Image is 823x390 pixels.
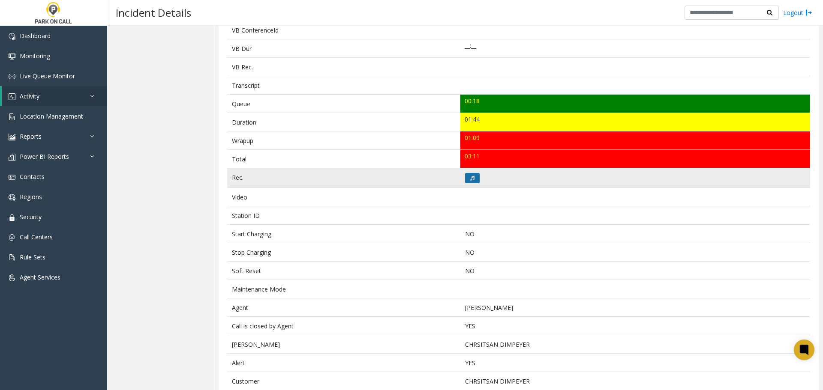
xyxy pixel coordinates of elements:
img: 'icon' [9,174,15,181]
td: Call is closed by Agent [227,317,460,335]
span: Monitoring [20,52,50,60]
img: 'icon' [9,134,15,140]
img: 'icon' [9,93,15,100]
img: 'icon' [9,214,15,221]
td: VB Rec. [227,58,460,76]
td: VB Dur [227,39,460,58]
td: Rec. [227,168,460,188]
span: Live Queue Monitor [20,72,75,80]
a: Activity [2,86,107,106]
img: 'icon' [9,33,15,40]
td: Alert [227,354,460,372]
td: Stop Charging [227,243,460,262]
td: Soft Reset [227,262,460,280]
span: Activity [20,92,39,100]
td: VB ConferenceId [227,21,460,39]
img: 'icon' [9,113,15,120]
a: Logout [783,8,812,17]
span: Location Management [20,112,83,120]
td: YES [460,354,810,372]
img: logout [805,8,812,17]
td: Video [227,188,460,206]
td: 03:11 [460,150,810,168]
span: Regions [20,193,42,201]
p: NO [465,248,806,257]
td: Agent [227,298,460,317]
img: 'icon' [9,194,15,201]
span: Agent Services [20,273,60,281]
td: Duration [227,113,460,131]
td: CHRSITSAN DIMPEYER [460,335,810,354]
td: Station ID [227,206,460,225]
td: 01:09 [460,131,810,150]
h3: Incident Details [111,2,195,23]
span: Call Centers [20,233,53,241]
span: Power BI Reports [20,152,69,161]
td: Wrapup [227,131,460,150]
img: 'icon' [9,254,15,261]
td: 01:44 [460,113,810,131]
p: NO [465,229,806,238]
img: 'icon' [9,73,15,80]
img: 'icon' [9,274,15,281]
td: [PERSON_NAME] [227,335,460,354]
img: 'icon' [9,234,15,241]
span: Contacts [20,173,45,181]
td: Maintenance Mode [227,280,460,298]
p: YES [465,322,806,330]
td: Total [227,150,460,168]
img: 'icon' [9,154,15,161]
span: Security [20,213,42,221]
span: Dashboard [20,32,51,40]
span: Reports [20,132,42,140]
td: 00:18 [460,95,810,113]
p: NO [465,266,806,275]
td: __:__ [460,39,810,58]
img: 'icon' [9,53,15,60]
td: [PERSON_NAME] [460,298,810,317]
td: Queue [227,95,460,113]
td: Start Charging [227,225,460,243]
td: Transcript [227,76,460,95]
span: Rule Sets [20,253,45,261]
